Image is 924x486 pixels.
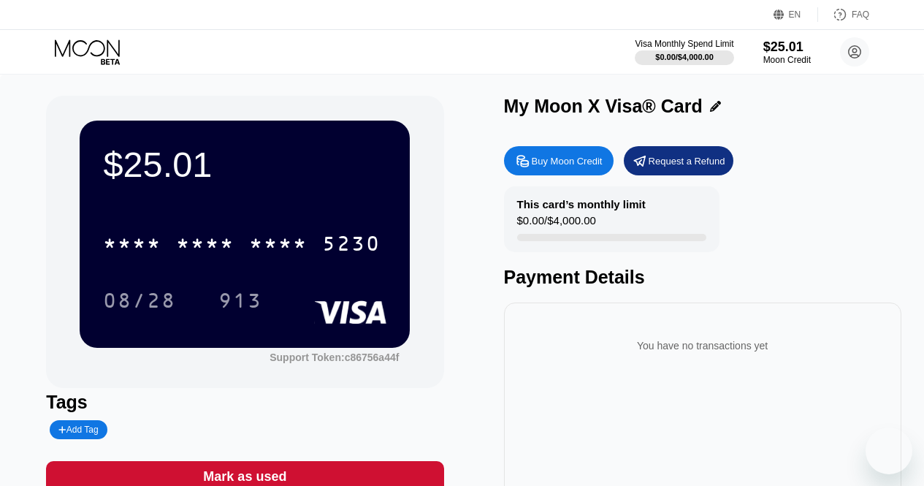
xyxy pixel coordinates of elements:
div: 913 [207,282,273,319]
div: You have no transactions yet [516,325,890,366]
div: FAQ [818,7,869,22]
div: $25.01Moon Credit [763,39,811,65]
div: $25.01 [103,144,386,185]
div: 5230 [322,234,381,257]
iframe: Button to launch messaging window [866,428,912,474]
div: Tags [46,392,443,413]
div: Moon Credit [763,55,811,65]
div: 08/28 [92,282,187,319]
div: Request a Refund [649,155,725,167]
div: My Moon X Visa® Card [504,96,703,117]
div: Add Tag [58,425,98,435]
div: Mark as used [203,468,286,485]
div: Visa Monthly Spend Limit [635,39,733,49]
div: Support Token: c86756a44f [270,352,399,363]
div: $0.00 / $4,000.00 [655,53,714,61]
div: EN [774,7,818,22]
div: 913 [218,291,262,314]
div: This card’s monthly limit [517,198,646,210]
div: Visa Monthly Spend Limit$0.00/$4,000.00 [635,39,733,65]
div: Payment Details [504,267,901,288]
div: 08/28 [103,291,176,314]
div: $25.01 [763,39,811,55]
div: Request a Refund [624,146,733,175]
div: Buy Moon Credit [532,155,603,167]
div: Add Tag [50,420,107,439]
div: Support Token:c86756a44f [270,352,399,363]
div: FAQ [852,10,869,20]
div: $0.00 / $4,000.00 [517,214,596,234]
div: Buy Moon Credit [504,146,614,175]
div: EN [789,10,801,20]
